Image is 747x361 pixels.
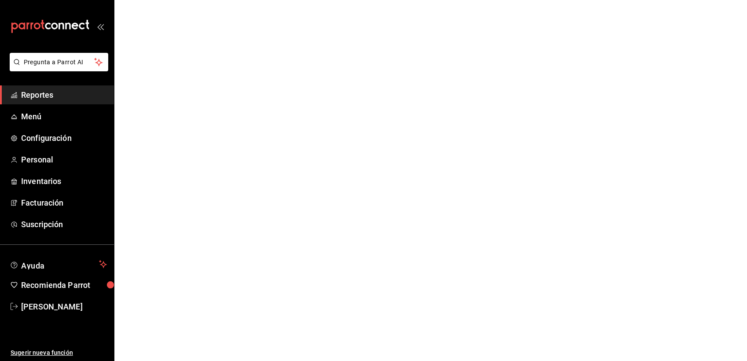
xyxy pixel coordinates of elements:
span: Facturación [21,197,107,209]
button: Pregunta a Parrot AI [10,53,108,71]
span: Menú [21,111,107,122]
button: open_drawer_menu [97,23,104,30]
a: Pregunta a Parrot AI [6,64,108,73]
span: Pregunta a Parrot AI [24,58,95,67]
span: Reportes [21,89,107,101]
span: Sugerir nueva función [11,348,107,357]
span: Recomienda Parrot [21,279,107,291]
span: Configuración [21,132,107,144]
span: Personal [21,154,107,166]
span: Ayuda [21,259,95,269]
span: [PERSON_NAME] [21,301,107,313]
span: Suscripción [21,218,107,230]
span: Inventarios [21,175,107,187]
